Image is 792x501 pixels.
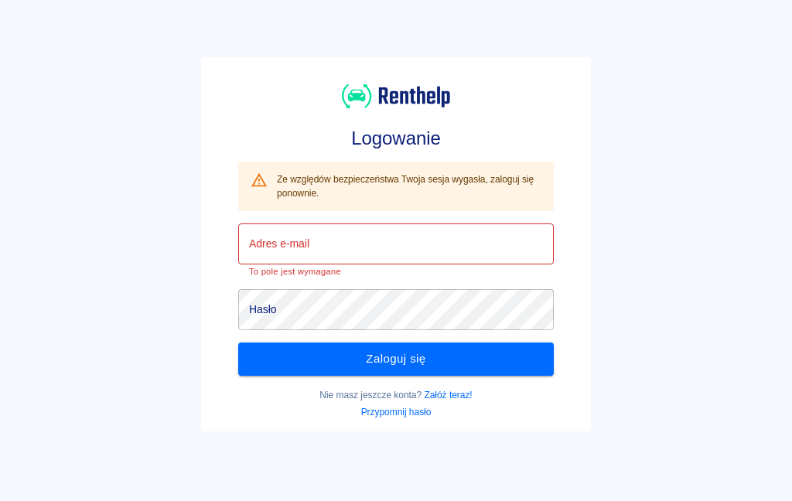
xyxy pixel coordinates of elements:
[342,82,450,111] img: Renthelp logo
[424,390,472,400] a: Załóż teraz!
[249,267,543,277] p: To pole jest wymagane
[361,407,432,417] a: Przypomnij hasło
[238,343,554,375] button: Zaloguj się
[238,128,554,149] h3: Logowanie
[277,166,541,206] div: Ze względów bezpieczeństwa Twoja sesja wygasła, zaloguj się ponownie.
[238,388,554,402] p: Nie masz jeszcze konta?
